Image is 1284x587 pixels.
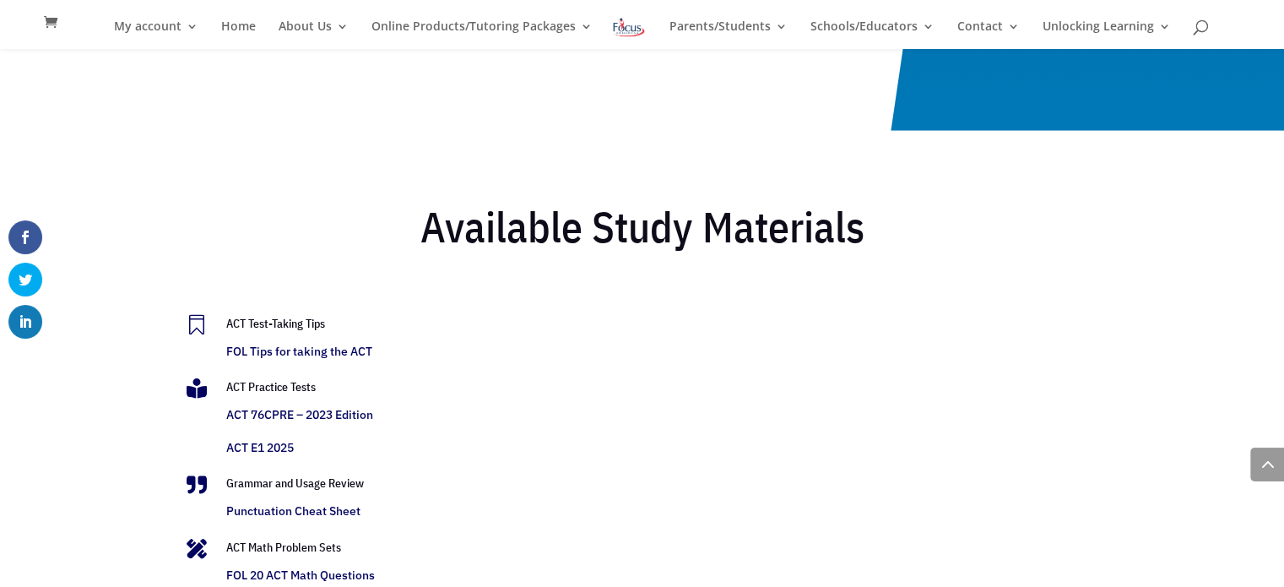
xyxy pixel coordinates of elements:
[187,378,207,399] span: 
[187,202,1098,261] h2: Available Study Materials
[187,539,207,559] span: 
[810,20,935,49] a: Schools/Educators
[226,344,372,359] a: FOL Tips for taking the ACT
[957,20,1020,49] a: Contact
[226,568,375,583] a: FOL 20 ACT Math Questions
[279,20,349,49] a: About Us
[187,475,207,495] span: 
[371,20,593,49] a: Online Products/Tutoring Packages
[187,315,214,335] a: 
[226,476,364,491] span: Grammar and Usage Review
[221,20,256,49] a: Home
[611,15,647,40] img: Focus on Learning
[226,379,316,394] span: ACT Practice Tests
[226,316,325,331] a: ACT Test-Taking Tips
[114,20,198,49] a: My account
[226,440,294,455] a: ACT E1 2025
[669,20,788,49] a: Parents/Students
[187,315,207,335] span: 
[226,407,373,422] a: ACT 76CPRE – 2023 Edition
[1043,20,1171,49] a: Unlocking Learning
[226,503,360,519] a: Punctuation Cheat Sheet
[226,540,341,555] span: ACT Math Problem Sets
